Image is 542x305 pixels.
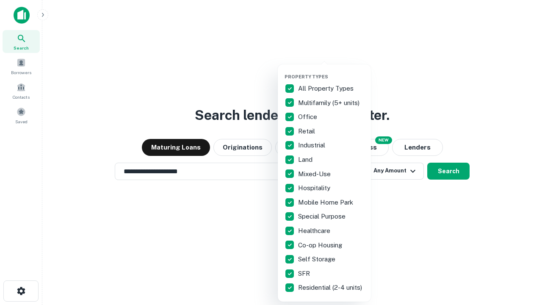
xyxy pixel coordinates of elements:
p: Healthcare [298,226,332,236]
span: Property Types [285,74,328,79]
p: Special Purpose [298,211,347,222]
p: Mixed-Use [298,169,332,179]
p: Land [298,155,314,165]
iframe: Chat Widget [500,237,542,278]
p: All Property Types [298,83,355,94]
p: Office [298,112,319,122]
p: Co-op Housing [298,240,344,250]
p: Mobile Home Park [298,197,355,208]
p: Industrial [298,140,327,150]
p: Residential (2-4 units) [298,283,364,293]
p: Self Storage [298,254,337,264]
p: SFR [298,269,312,279]
p: Hospitality [298,183,332,193]
p: Retail [298,126,317,136]
p: Multifamily (5+ units) [298,98,361,108]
